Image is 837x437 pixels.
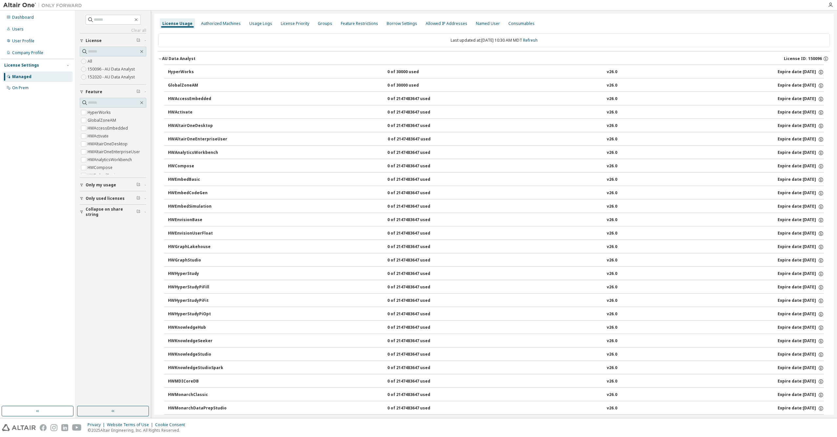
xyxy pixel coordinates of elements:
div: 0 of 2147483647 used [387,217,446,223]
div: 0 of 2147483647 used [387,231,446,237]
div: Expire date: [DATE] [778,392,824,398]
label: HWAnalyticsWorkbench [88,156,133,164]
div: Expire date: [DATE] [778,258,824,263]
div: 0 of 2147483647 used [387,325,446,331]
div: Expire date: [DATE] [778,190,824,196]
div: HWActivate [168,110,227,115]
div: GlobalZoneAM [168,83,227,89]
div: v26.0 [607,352,617,358]
div: 0 of 2147483647 used [387,271,446,277]
div: HWAccessEmbedded [168,96,227,102]
div: Managed [12,74,31,79]
div: 0 of 2147483647 used [387,365,446,371]
div: Expire date: [DATE] [778,177,824,183]
span: Clear filter [136,182,140,188]
div: HWGraphLakehouse [168,244,227,250]
div: 0 of 2147483647 used [387,298,446,304]
div: Company Profile [12,50,43,55]
div: Expire date: [DATE] [778,406,824,411]
button: Feature [80,85,146,99]
div: Expire date: [DATE] [778,231,824,237]
div: 0 of 2147483647 used [387,338,446,344]
button: AU Data AnalystLicense ID: 150096 [158,52,830,66]
button: GlobalZoneAM0 of 30000 usedv26.0Expire date:[DATE] [168,78,824,93]
div: v26.0 [607,365,617,371]
div: v26.0 [607,69,617,75]
button: HWMonarchClassic0 of 2147483647 usedv26.0Expire date:[DATE] [168,388,824,402]
div: 0 of 30000 used [387,69,446,75]
span: Clear filter [136,89,140,94]
div: Groups [318,21,332,26]
div: 0 of 2147483647 used [387,177,446,183]
button: HWHyperStudyPiFill0 of 2147483647 usedv26.0Expire date:[DATE] [168,280,824,295]
div: 0 of 2147483647 used [387,110,446,115]
div: 0 of 2147483647 used [387,352,446,358]
div: Expire date: [DATE] [778,69,824,75]
button: HWKnowledgeStudioSpark0 of 2147483647 usedv26.0Expire date:[DATE] [168,361,824,375]
label: HWCompose [88,164,114,172]
div: Expire date: [DATE] [778,204,824,210]
div: v26.0 [607,231,617,237]
div: License Usage [162,21,193,26]
div: 0 of 2147483647 used [387,406,446,411]
div: 0 of 2147483647 used [387,150,446,156]
div: HWKnowledgeStudioSpark [168,365,227,371]
div: v26.0 [607,190,617,196]
div: v26.0 [607,217,617,223]
button: HWEmbedCodeGen0 of 2147483647 usedv26.0Expire date:[DATE] [168,186,824,200]
div: Authorized Machines [201,21,241,26]
button: HyperWorks0 of 30000 usedv26.0Expire date:[DATE] [168,65,824,79]
button: HWGraphStudio0 of 2147483647 usedv26.0Expire date:[DATE] [168,253,824,268]
img: youtube.svg [72,424,82,431]
div: HWMonarchDataPrepStudio [168,406,227,411]
div: Expire date: [DATE] [778,217,824,223]
div: 0 of 2147483647 used [387,163,446,169]
div: v26.0 [607,298,617,304]
button: HWMonarchDataPrepStudio0 of 2147483647 usedv26.0Expire date:[DATE] [168,401,824,416]
div: v26.0 [607,271,617,277]
div: Feature Restrictions [341,21,378,26]
div: 0 of 2147483647 used [387,392,446,398]
button: HWEmbedBasic0 of 2147483647 usedv26.0Expire date:[DATE] [168,173,824,187]
div: v26.0 [607,150,617,156]
div: 0 of 2147483647 used [387,311,446,317]
div: v26.0 [607,123,617,129]
div: User Profile [12,38,34,44]
a: Clear all [80,28,146,33]
div: Expire date: [DATE] [778,311,824,317]
label: HWEmbedBasic [88,172,118,179]
div: Last updated at: [DATE] 10:30 AM MDT [158,33,830,47]
div: v26.0 [607,406,617,411]
img: linkedin.svg [61,424,68,431]
div: Cookie Consent [155,422,189,427]
div: HWEmbedSimulation [168,204,227,210]
div: v26.0 [607,284,617,290]
div: 0 of 2147483647 used [387,96,446,102]
div: v26.0 [607,136,617,142]
div: Expire date: [DATE] [778,352,824,358]
div: HWAnalyticsWorkbench [168,150,227,156]
div: v26.0 [607,83,617,89]
div: Expire date: [DATE] [778,244,824,250]
div: Dashboard [12,15,34,20]
div: 0 of 2147483647 used [387,284,446,290]
div: Website Terms of Use [107,422,155,427]
div: v26.0 [607,204,617,210]
div: Expire date: [DATE] [778,150,824,156]
button: HWEnvisionBase0 of 2147483647 usedv26.0Expire date:[DATE] [168,213,824,227]
div: 0 of 2147483647 used [387,204,446,210]
div: Expire date: [DATE] [778,298,824,304]
div: HWHyperStudy [168,271,227,277]
div: Expire date: [DATE] [778,325,824,331]
span: Clear filter [136,209,140,215]
div: Expire date: [DATE] [778,83,824,89]
div: HWHyperStudyPiFit [168,298,227,304]
div: Named User [476,21,500,26]
div: v26.0 [607,392,617,398]
span: Clear filter [136,38,140,43]
button: HWAccessEmbedded0 of 2147483647 usedv26.0Expire date:[DATE] [168,92,824,106]
button: Only used licenses [80,191,146,206]
div: Expire date: [DATE] [778,379,824,385]
button: HWKnowledgeHub0 of 2147483647 usedv26.0Expire date:[DATE] [168,321,824,335]
div: Borrow Settings [387,21,417,26]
